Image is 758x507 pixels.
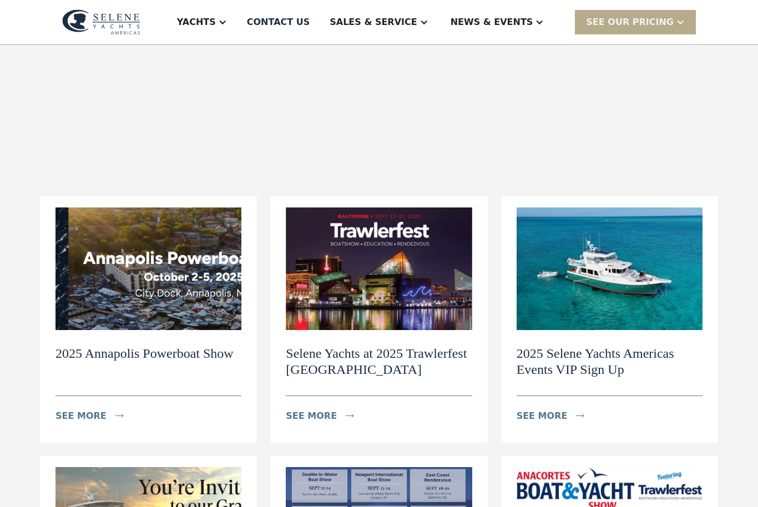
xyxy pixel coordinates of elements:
a: Selene Yachts at 2025 Trawlerfest [GEOGRAPHIC_DATA]see moreicon [270,196,487,443]
div: Sales & Service [330,16,417,29]
h2: 2025 Selene Yachts Americas Events VIP Sign Up [517,346,703,378]
h2: 2025 Annapolis Powerboat Show [55,346,234,362]
a: 2025 Annapolis Powerboat Showsee moreicon [40,196,257,443]
div: see more [55,409,107,423]
h2: Selene Yachts at 2025 Trawlerfest [GEOGRAPHIC_DATA] [286,346,472,378]
div: Contact US [247,16,310,29]
div: see more [517,409,568,423]
div: News & EVENTS [451,16,533,29]
img: logo [62,9,140,35]
div: Yachts [177,16,216,29]
img: icon [115,414,124,418]
div: SEE Our Pricing [586,16,674,29]
div: see more [286,409,337,423]
a: 2025 Selene Yachts Americas Events VIP Sign Upsee moreicon [501,196,718,443]
div: SEE Our Pricing [575,10,696,34]
img: icon [346,414,354,418]
img: icon [576,414,584,418]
